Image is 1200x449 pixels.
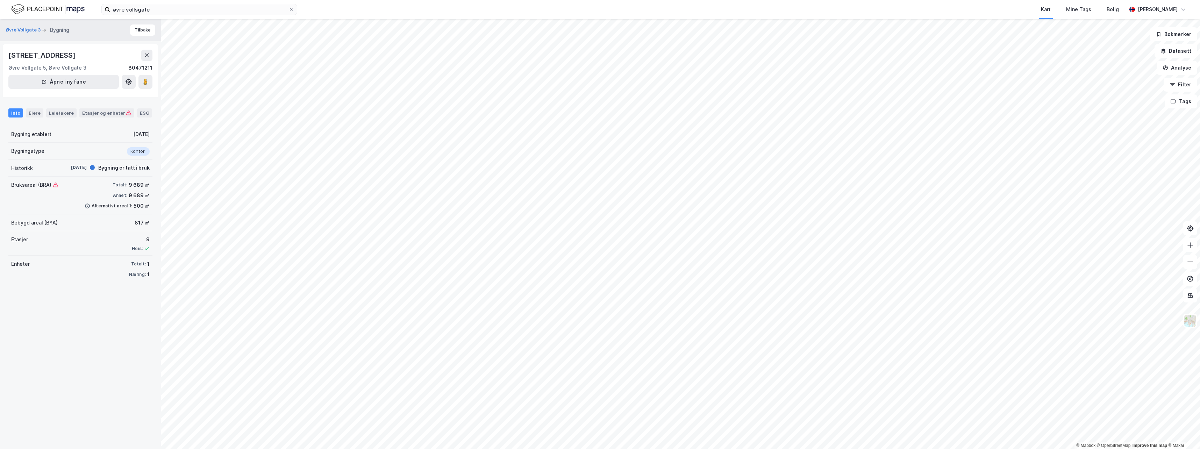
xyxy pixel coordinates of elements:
div: 9 689 ㎡ [129,191,150,200]
div: Historikk [11,164,33,172]
button: Datasett [1155,44,1197,58]
div: 817 ㎡ [135,219,150,227]
div: Etasjer [11,235,28,244]
a: Mapbox [1076,443,1095,448]
div: [DATE] [133,130,150,138]
img: Z [1184,314,1197,327]
div: [STREET_ADDRESS] [8,50,77,61]
div: Totalt: [131,261,146,267]
div: [PERSON_NAME] [1138,5,1178,14]
button: Tags [1165,94,1197,108]
a: Improve this map [1133,443,1167,448]
div: 9 [132,235,150,244]
div: Heis: [132,246,143,251]
div: 1 [147,270,150,279]
button: Tilbake [130,24,155,36]
div: Bolig [1107,5,1119,14]
div: Bygning etablert [11,130,51,138]
div: Øvre Vollgate 5, Øvre Vollgate 3 [8,64,86,72]
div: 9 689 ㎡ [129,181,150,189]
div: Alternativt areal 1: [92,203,132,209]
div: Etasjer og enheter [82,110,131,116]
div: Kart [1041,5,1051,14]
div: Annet: [113,193,127,198]
button: Analyse [1157,61,1197,75]
div: 1 [147,260,150,268]
div: Leietakere [46,108,77,117]
div: 80471211 [128,64,152,72]
button: Filter [1164,78,1197,92]
iframe: Chat Widget [1165,415,1200,449]
div: Næring: [129,272,146,277]
div: Totalt: [113,182,127,188]
button: Bokmerker [1150,27,1197,41]
button: Åpne i ny fane [8,75,119,89]
div: Bygning [50,26,69,34]
div: [DATE] [59,164,87,171]
div: Bebygd areal (BYA) [11,219,58,227]
input: Søk på adresse, matrikkel, gårdeiere, leietakere eller personer [110,4,288,15]
button: Øvre Vollgate 3 [6,27,42,34]
div: Info [8,108,23,117]
a: OpenStreetMap [1097,443,1131,448]
div: Eiere [26,108,43,117]
div: Bruksareal (BRA) [11,181,58,189]
div: ESG [137,108,152,117]
div: Kontrollprogram for chat [1165,415,1200,449]
img: logo.f888ab2527a4732fd821a326f86c7f29.svg [11,3,85,15]
div: Bygningstype [11,147,44,155]
div: Enheter [11,260,30,268]
div: 500 ㎡ [134,202,150,210]
div: Mine Tags [1066,5,1091,14]
div: Bygning er tatt i bruk [98,164,150,172]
